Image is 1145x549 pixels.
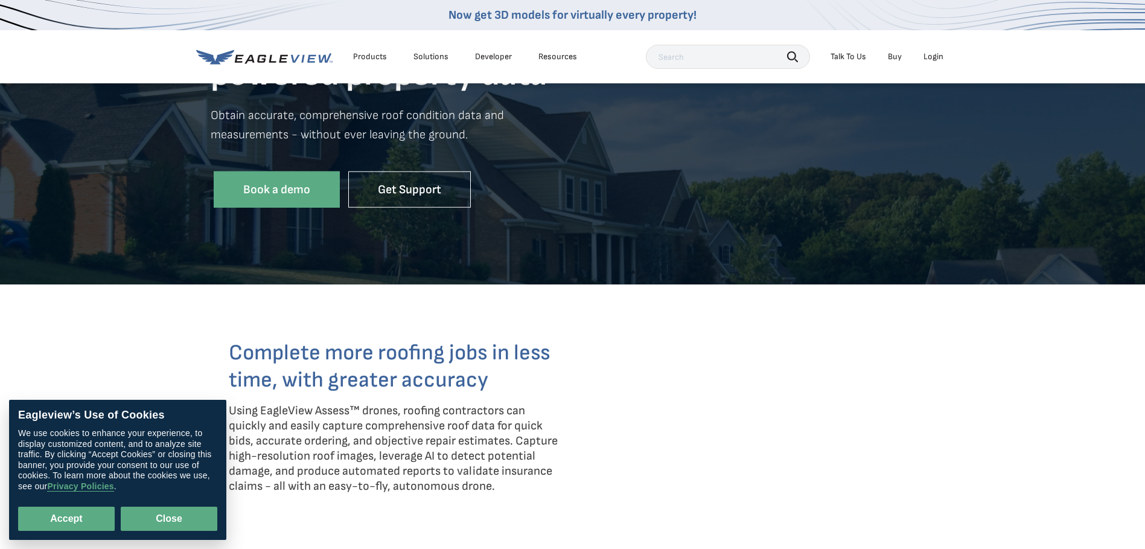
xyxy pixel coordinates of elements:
a: Buy [888,51,902,62]
div: Login [923,51,943,62]
button: Accept [18,507,115,531]
div: Resources [538,51,577,62]
div: Talk To Us [831,51,866,62]
p: Using EagleView Assess™ drones, roofing contractors can quickly and easily capture comprehensive ... [229,403,564,494]
p: Obtain accurate, comprehensive roof condition data and measurements - without ever leaving the gr... [211,105,935,162]
input: Search [646,45,810,69]
a: Get Support [348,171,471,208]
button: Close [121,507,217,531]
a: Privacy Policies [47,481,113,492]
a: Now get 3D models for virtually every property! [448,8,697,22]
div: We use cookies to enhance your experience, to display customized content, and to analyze site tra... [18,428,217,492]
h3: Complete more roofing jobs in less time, with greater accuracy [229,339,564,394]
a: Developer [475,51,512,62]
a: Book a demo [214,171,340,208]
div: Products [353,51,387,62]
div: Solutions [413,51,448,62]
div: Eagleview’s Use of Cookies [18,409,217,422]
